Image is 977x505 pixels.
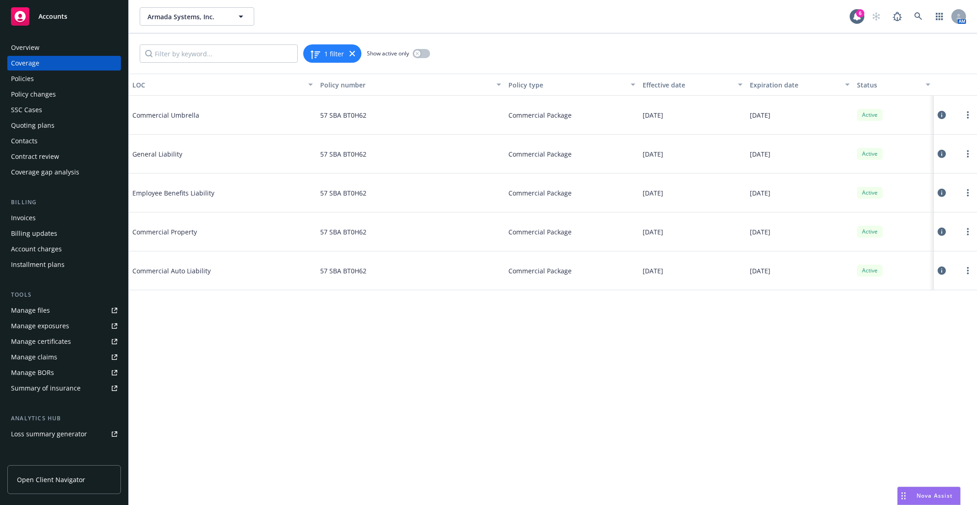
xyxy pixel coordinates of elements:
[7,242,121,256] a: Account charges
[861,228,879,236] span: Active
[857,80,920,90] div: Status
[11,226,57,241] div: Billing updates
[639,74,746,96] button: Effective date
[324,49,344,59] span: 1 filter
[7,211,121,225] a: Invoices
[367,49,409,57] span: Show active only
[11,427,87,441] div: Loss summary generator
[962,148,973,159] a: more
[132,110,270,120] span: Commercial Umbrella
[7,334,121,349] a: Manage certificates
[508,149,572,159] span: Commercial Package
[853,74,934,96] button: Status
[320,188,366,198] span: 57 SBA BT0H62
[7,165,121,179] a: Coverage gap analysis
[7,71,121,86] a: Policies
[11,303,50,318] div: Manage files
[750,266,770,276] span: [DATE]
[11,381,81,396] div: Summary of insurance
[962,109,973,120] a: more
[7,4,121,29] a: Accounts
[962,226,973,237] a: more
[746,74,853,96] button: Expiration date
[505,74,639,96] button: Policy type
[643,266,663,276] span: [DATE]
[132,149,270,159] span: General Liability
[7,134,121,148] a: Contacts
[11,40,39,55] div: Overview
[508,266,572,276] span: Commercial Package
[132,227,270,237] span: Commercial Property
[11,134,38,148] div: Contacts
[320,266,366,276] span: 57 SBA BT0H62
[38,13,67,20] span: Accounts
[888,7,906,26] a: Report a Bug
[11,211,36,225] div: Invoices
[856,9,864,17] div: 6
[7,303,121,318] a: Manage files
[7,198,121,207] div: Billing
[930,7,949,26] a: Switch app
[7,350,121,364] a: Manage claims
[917,492,953,500] span: Nova Assist
[962,187,973,198] a: more
[643,149,663,159] span: [DATE]
[897,487,961,505] button: Nova Assist
[750,149,770,159] span: [DATE]
[320,227,366,237] span: 57 SBA BT0H62
[11,319,69,333] div: Manage exposures
[7,290,121,299] div: Tools
[11,149,59,164] div: Contract review
[11,103,42,117] div: SSC Cases
[11,334,71,349] div: Manage certificates
[7,103,121,117] a: SSC Cases
[7,427,121,441] a: Loss summary generator
[11,87,56,102] div: Policy changes
[861,266,879,275] span: Active
[909,7,928,26] a: Search
[132,80,303,90] div: LOC
[7,414,121,423] div: Analytics hub
[129,74,317,96] button: LOC
[750,227,770,237] span: [DATE]
[317,74,504,96] button: Policy number
[320,80,491,90] div: Policy number
[11,350,57,364] div: Manage claims
[140,44,298,63] input: Filter by keyword...
[7,149,121,164] a: Contract review
[643,227,663,237] span: [DATE]
[750,80,840,90] div: Expiration date
[7,56,121,71] a: Coverage
[898,487,909,505] div: Drag to move
[508,227,572,237] span: Commercial Package
[643,188,663,198] span: [DATE]
[11,56,39,71] div: Coverage
[7,118,121,133] a: Quoting plans
[7,257,121,272] a: Installment plans
[320,149,366,159] span: 57 SBA BT0H62
[508,188,572,198] span: Commercial Package
[7,319,121,333] a: Manage exposures
[867,7,885,26] a: Start snowing
[7,381,121,396] a: Summary of insurance
[750,188,770,198] span: [DATE]
[750,110,770,120] span: [DATE]
[508,80,625,90] div: Policy type
[962,265,973,276] a: more
[17,475,85,484] span: Open Client Navigator
[643,110,663,120] span: [DATE]
[7,40,121,55] a: Overview
[861,150,879,158] span: Active
[132,266,270,276] span: Commercial Auto Liability
[11,242,62,256] div: Account charges
[861,189,879,197] span: Active
[140,7,254,26] button: Armada Systems, Inc.
[132,188,270,198] span: Employee Benefits Liability
[147,12,227,22] span: Armada Systems, Inc.
[11,365,54,380] div: Manage BORs
[643,80,732,90] div: Effective date
[11,165,79,179] div: Coverage gap analysis
[11,118,55,133] div: Quoting plans
[7,226,121,241] a: Billing updates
